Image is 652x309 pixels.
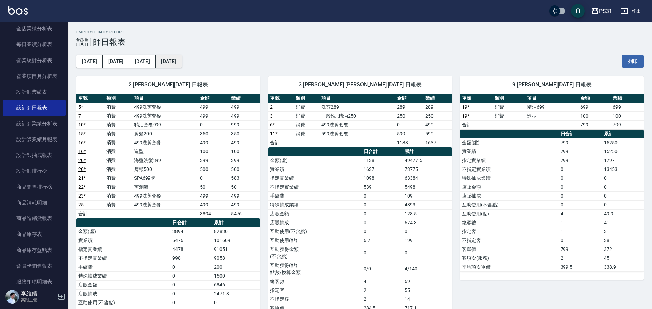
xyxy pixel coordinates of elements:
[559,147,602,156] td: 799
[362,165,403,174] td: 1637
[212,236,260,245] td: 101609
[611,94,644,103] th: 業績
[618,5,644,17] button: 登出
[104,94,132,103] th: 類別
[229,174,260,183] td: 583
[132,103,199,111] td: 499洗剪套餐
[362,245,403,261] td: 0
[85,81,252,88] span: 2 [PERSON_NAME][DATE] 日報表
[78,202,84,207] a: 25
[403,245,452,261] td: 0
[268,245,362,261] td: 互助獲得金額 (不含點)
[229,147,260,156] td: 100
[132,111,199,120] td: 499洗剪套餐
[198,191,229,200] td: 499
[198,183,229,191] td: 50
[212,289,260,298] td: 2471.8
[571,4,585,18] button: save
[268,191,362,200] td: 手續費
[559,130,602,138] th: 日合計
[198,129,229,138] td: 350
[229,120,260,129] td: 999
[171,263,212,271] td: 0
[362,191,403,200] td: 0
[229,94,260,103] th: 業績
[460,263,559,271] td: 平均項次單價
[3,68,66,84] a: 營業項目月分析表
[198,209,229,218] td: 3894
[268,94,294,103] th: 單號
[3,116,66,132] a: 設計師業績分析表
[104,174,132,183] td: 消費
[3,211,66,226] a: 商品進銷貨報表
[229,156,260,165] td: 399
[268,286,362,295] td: 指定客
[132,183,199,191] td: 剪瀏海
[229,111,260,120] td: 499
[268,236,362,245] td: 互助使用(點)
[104,129,132,138] td: 消費
[21,297,56,303] p: 高階主管
[132,156,199,165] td: 海鹽洗髮399
[212,245,260,254] td: 91051
[3,100,66,116] a: 設計師日報表
[460,200,559,209] td: 互助使用(不含點)
[76,236,171,245] td: 實業績
[403,174,452,183] td: 63384
[270,104,273,110] a: 2
[76,271,171,280] td: 特殊抽成業績
[8,6,28,15] img: Logo
[559,245,602,254] td: 799
[460,183,559,191] td: 店販金額
[403,295,452,304] td: 14
[362,236,403,245] td: 6.7
[602,138,644,147] td: 15250
[229,183,260,191] td: 50
[362,174,403,183] td: 1098
[579,120,611,129] td: 799
[602,183,644,191] td: 0
[171,218,212,227] th: 日合計
[424,120,452,129] td: 499
[3,195,66,211] a: 商品消耗明細
[229,191,260,200] td: 499
[3,84,66,100] a: 設計師業績表
[171,227,212,236] td: 3894
[132,120,199,129] td: 精油套餐999
[104,165,132,174] td: 消費
[3,258,66,274] a: 會員卡銷售報表
[104,156,132,165] td: 消費
[229,103,260,111] td: 499
[602,165,644,174] td: 13453
[362,261,403,277] td: 0/0
[403,200,452,209] td: 4893
[579,111,611,120] td: 100
[76,30,644,35] h2: Employee Daily Report
[320,94,395,103] th: 項目
[268,165,362,174] td: 實業績
[132,138,199,147] td: 499洗剪套餐
[460,245,559,254] td: 客單價
[229,200,260,209] td: 499
[403,183,452,191] td: 5498
[103,55,129,68] button: [DATE]
[588,4,615,18] button: PS31
[493,111,526,120] td: 消費
[76,94,260,218] table: a dense table
[270,113,273,119] a: 3
[622,55,644,68] button: 列印
[76,254,171,263] td: 不指定實業績
[468,81,636,88] span: 9 [PERSON_NAME][DATE] 日報表
[76,37,644,47] h3: 設計師日報表
[559,236,602,245] td: 0
[362,200,403,209] td: 0
[403,209,452,218] td: 128.5
[268,200,362,209] td: 特殊抽成業績
[212,227,260,236] td: 82830
[3,21,66,37] a: 全店業績分析表
[559,263,602,271] td: 399.5
[212,218,260,227] th: 累計
[579,103,611,111] td: 699
[403,147,452,156] th: 累計
[460,165,559,174] td: 不指定實業績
